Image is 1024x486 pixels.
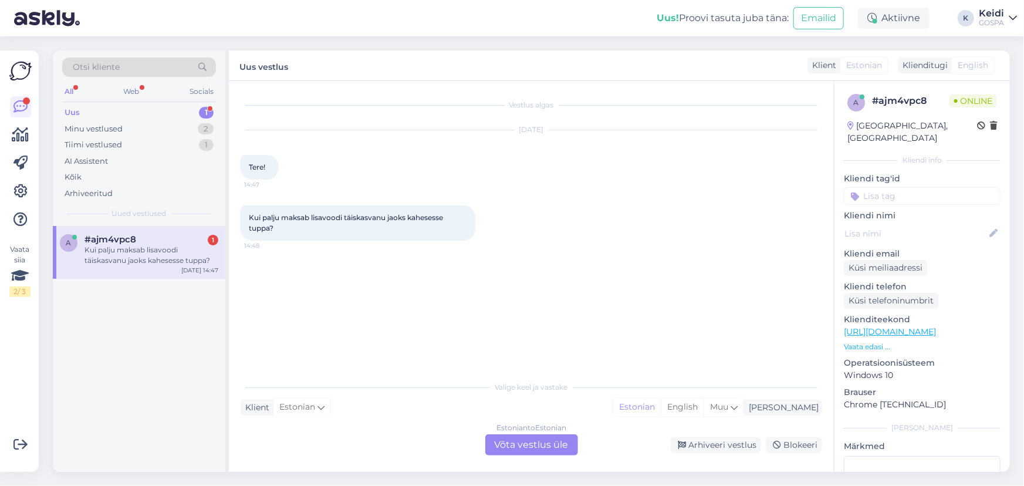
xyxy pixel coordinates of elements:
[9,60,32,82] img: Askly Logo
[844,369,1001,382] p: Windows 10
[198,123,214,135] div: 2
[239,58,288,73] label: Uus vestlus
[85,234,136,245] span: #ajm4vpc8
[844,423,1001,433] div: [PERSON_NAME]
[793,7,844,29] button: Emailid
[279,401,315,414] span: Estonian
[208,235,218,245] div: 1
[85,245,218,266] div: Kui palju maksab lisavoodi täiskasvanu jaoks kahesesse tuppa?
[65,139,122,151] div: Tiimi vestlused
[199,139,214,151] div: 1
[858,8,930,29] div: Aktiivne
[66,238,72,247] span: a
[187,84,216,99] div: Socials
[671,437,761,453] div: Arhiveeri vestlus
[244,180,288,189] span: 14:47
[958,59,988,72] span: English
[844,210,1001,222] p: Kliendi nimi
[65,107,80,119] div: Uus
[766,437,822,453] div: Blokeeri
[844,293,938,309] div: Küsi telefoninumbrit
[244,241,288,250] span: 14:48
[112,208,167,219] span: Uued vestlused
[898,59,948,72] div: Klienditugi
[661,399,704,416] div: English
[844,386,1001,399] p: Brauser
[65,188,113,200] div: Arhiveeritud
[9,286,31,297] div: 2 / 3
[949,95,997,107] span: Online
[844,227,987,240] input: Lisa nimi
[73,61,120,73] span: Otsi kliente
[65,156,108,167] div: AI Assistent
[241,124,822,135] div: [DATE]
[249,213,445,232] span: Kui palju maksab lisavoodi täiskasvanu jaoks kahesesse tuppa?
[844,326,936,337] a: [URL][DOMAIN_NAME]
[744,401,819,414] div: [PERSON_NAME]
[807,59,836,72] div: Klient
[979,9,1017,28] a: KeidiGOSPA
[844,440,1001,453] p: Märkmed
[65,171,82,183] div: Kõik
[65,123,123,135] div: Minu vestlused
[844,313,1001,326] p: Klienditeekond
[844,248,1001,260] p: Kliendi email
[199,107,214,119] div: 1
[241,382,822,393] div: Valige keel ja vastake
[241,401,269,414] div: Klient
[844,187,1001,205] input: Lisa tag
[485,434,578,455] div: Võta vestlus üle
[844,260,927,276] div: Küsi meiliaadressi
[872,94,949,108] div: # ajm4vpc8
[958,10,974,26] div: K
[844,281,1001,293] p: Kliendi telefon
[846,59,882,72] span: Estonian
[844,173,1001,185] p: Kliendi tag'id
[979,9,1004,18] div: Keidi
[854,98,859,107] span: a
[844,155,1001,166] div: Kliendi info
[657,12,679,23] b: Uus!
[847,120,977,144] div: [GEOGRAPHIC_DATA], [GEOGRAPHIC_DATA]
[979,18,1004,28] div: GOSPA
[844,342,1001,352] p: Vaata edasi ...
[62,84,76,99] div: All
[657,11,789,25] div: Proovi tasuta juba täna:
[613,399,661,416] div: Estonian
[844,357,1001,369] p: Operatsioonisüsteem
[181,266,218,275] div: [DATE] 14:47
[710,401,728,412] span: Muu
[241,100,822,110] div: Vestlus algas
[496,423,566,433] div: Estonian to Estonian
[9,244,31,297] div: Vaata siia
[844,399,1001,411] p: Chrome [TECHNICAL_ID]
[249,163,265,171] span: Tere!
[121,84,142,99] div: Web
